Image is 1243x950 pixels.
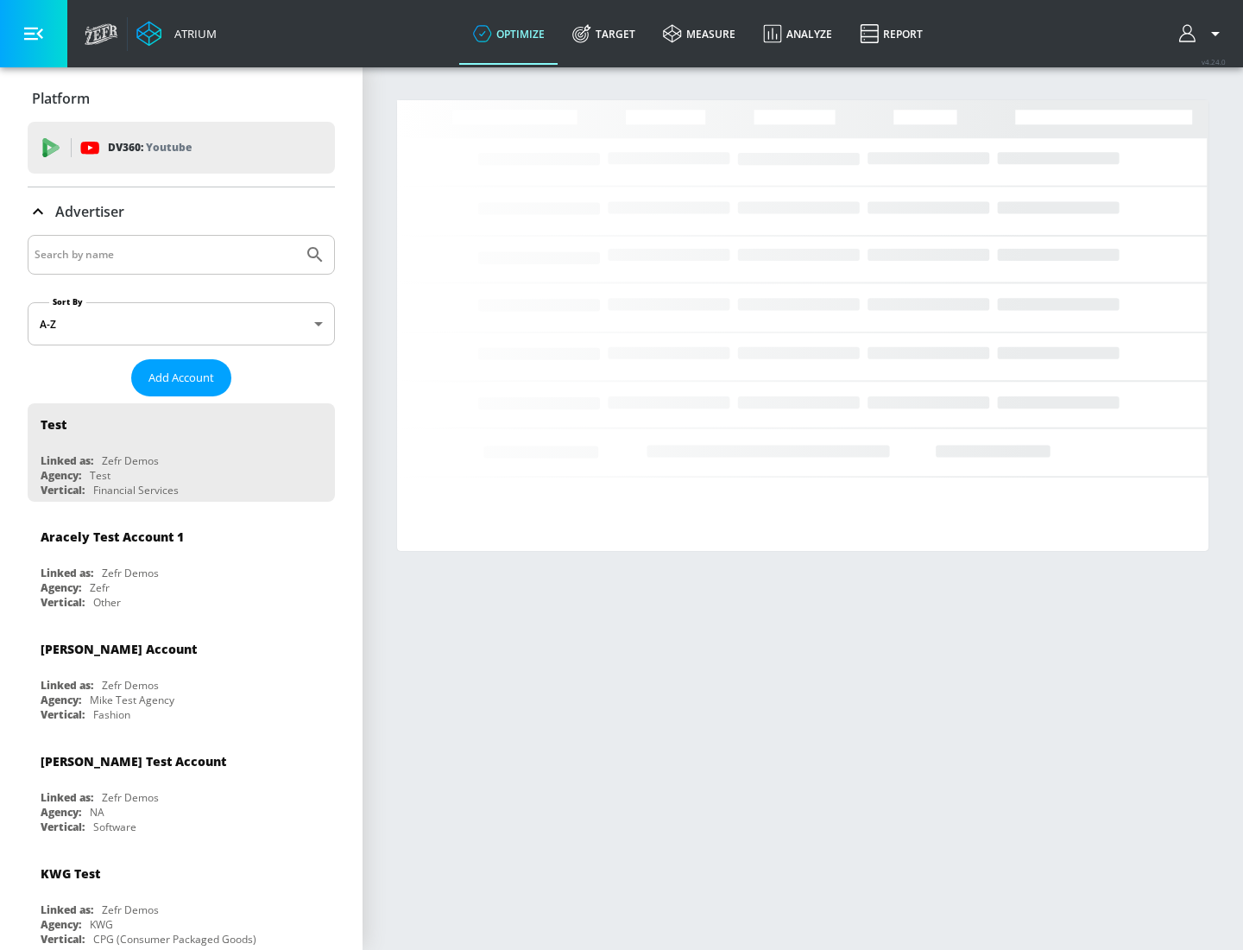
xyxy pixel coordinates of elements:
div: [PERSON_NAME] Account [41,641,197,657]
div: Platform [28,74,335,123]
p: Advertiser [55,202,124,221]
div: Agency: [41,693,81,707]
p: Youtube [146,138,192,156]
div: TestLinked as:Zefr DemosAgency:TestVertical:Financial Services [28,403,335,502]
div: Aracely Test Account 1Linked as:Zefr DemosAgency:ZefrVertical:Other [28,516,335,614]
div: Vertical: [41,820,85,834]
a: Target [558,3,649,65]
div: Financial Services [93,483,179,497]
input: Search by name [35,244,296,266]
a: Atrium [136,21,217,47]
a: Report [846,3,937,65]
a: optimize [459,3,558,65]
div: [PERSON_NAME] AccountLinked as:Zefr DemosAgency:Mike Test AgencyVertical:Fashion [28,628,335,726]
div: A-Z [28,302,335,345]
div: Linked as: [41,790,93,805]
div: Vertical: [41,932,85,947]
div: Linked as: [41,902,93,917]
div: CPG (Consumer Packaged Goods) [93,932,256,947]
div: [PERSON_NAME] Test AccountLinked as:Zefr DemosAgency:NAVertical:Software [28,740,335,839]
a: Analyze [749,3,846,65]
div: Zefr Demos [102,790,159,805]
div: Zefr [90,580,110,595]
div: Linked as: [41,566,93,580]
div: Other [93,595,121,610]
div: Zefr Demos [102,678,159,693]
div: Linked as: [41,453,93,468]
div: Advertiser [28,187,335,236]
a: measure [649,3,749,65]
p: DV360: [108,138,192,157]
div: Agency: [41,805,81,820]
div: KWG [90,917,113,932]
div: Zefr Demos [102,902,159,917]
span: v 4.24.0 [1202,57,1226,66]
div: Vertical: [41,483,85,497]
div: Vertical: [41,707,85,722]
div: Vertical: [41,595,85,610]
div: Zefr Demos [102,566,159,580]
div: Test [41,416,66,433]
p: Platform [32,89,90,108]
div: KWG Test [41,865,100,882]
div: Agency: [41,917,81,932]
div: Agency: [41,580,81,595]
div: Test [90,468,110,483]
div: Software [93,820,136,834]
div: [PERSON_NAME] Test Account [41,753,226,769]
div: Linked as: [41,678,93,693]
div: Mike Test Agency [90,693,174,707]
div: Aracely Test Account 1 [41,529,184,545]
div: DV360: Youtube [28,122,335,174]
div: Atrium [167,26,217,41]
label: Sort By [49,296,86,307]
div: NA [90,805,104,820]
span: Add Account [148,368,214,388]
div: Agency: [41,468,81,483]
button: Add Account [131,359,231,396]
div: Fashion [93,707,130,722]
div: Zefr Demos [102,453,159,468]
